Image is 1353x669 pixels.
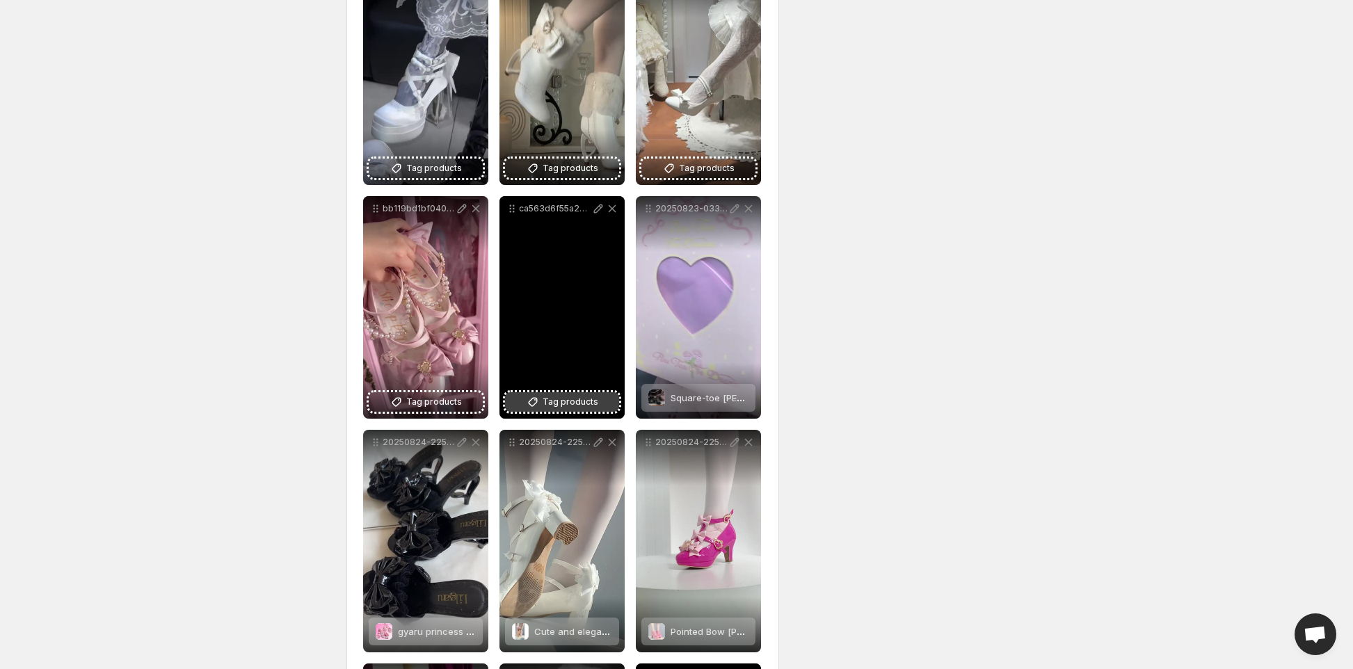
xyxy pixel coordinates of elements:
[636,196,761,419] div: 20250823-033847Square-toe Mary JanesSquare-toe [PERSON_NAME] [PERSON_NAME]
[543,395,598,409] span: Tag products
[383,437,455,448] p: 20250824-225224
[1295,613,1336,655] a: Open chat
[369,392,483,412] button: Tag products
[648,389,665,406] img: Square-toe Mary Janes
[505,392,619,412] button: Tag products
[383,203,455,214] p: bb119bd1bf0401dcdc183a4e69fb1d48
[641,159,755,178] button: Tag products
[406,161,462,175] span: Tag products
[519,203,591,214] p: ca563d6f55a2077dbddc3da326b0c34a
[499,196,625,419] div: ca563d6f55a2077dbddc3da326b0c34aTag products
[671,392,866,403] span: Square-toe [PERSON_NAME] [PERSON_NAME]
[534,626,794,637] span: Cute and elegant cat heel [PERSON_NAME] [PERSON_NAME]
[655,437,728,448] p: 20250824-225928
[369,159,483,178] button: Tag products
[671,626,871,637] span: Pointed Bow [PERSON_NAME] [PERSON_NAME]
[505,159,619,178] button: Tag products
[398,626,559,637] span: gyaru princess heart heel high heels
[519,437,591,448] p: 20250824-225932
[655,203,728,214] p: 20250823-033847
[406,395,462,409] span: Tag products
[636,430,761,652] div: 20250824-225928Pointed Bow Mary JanePointed Bow [PERSON_NAME] [PERSON_NAME]
[363,196,488,419] div: bb119bd1bf0401dcdc183a4e69fb1d48Tag products
[648,623,665,640] img: Pointed Bow Mary Jane
[543,161,598,175] span: Tag products
[376,623,392,640] img: gyaru princess heart heel high heels
[679,161,735,175] span: Tag products
[363,430,488,652] div: 20250824-225224gyaru princess heart heel high heelsgyaru princess heart heel high heels
[499,430,625,652] div: 20250824-225932Cute and elegant cat heel Mary JaneCute and elegant cat heel [PERSON_NAME] [PERSON...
